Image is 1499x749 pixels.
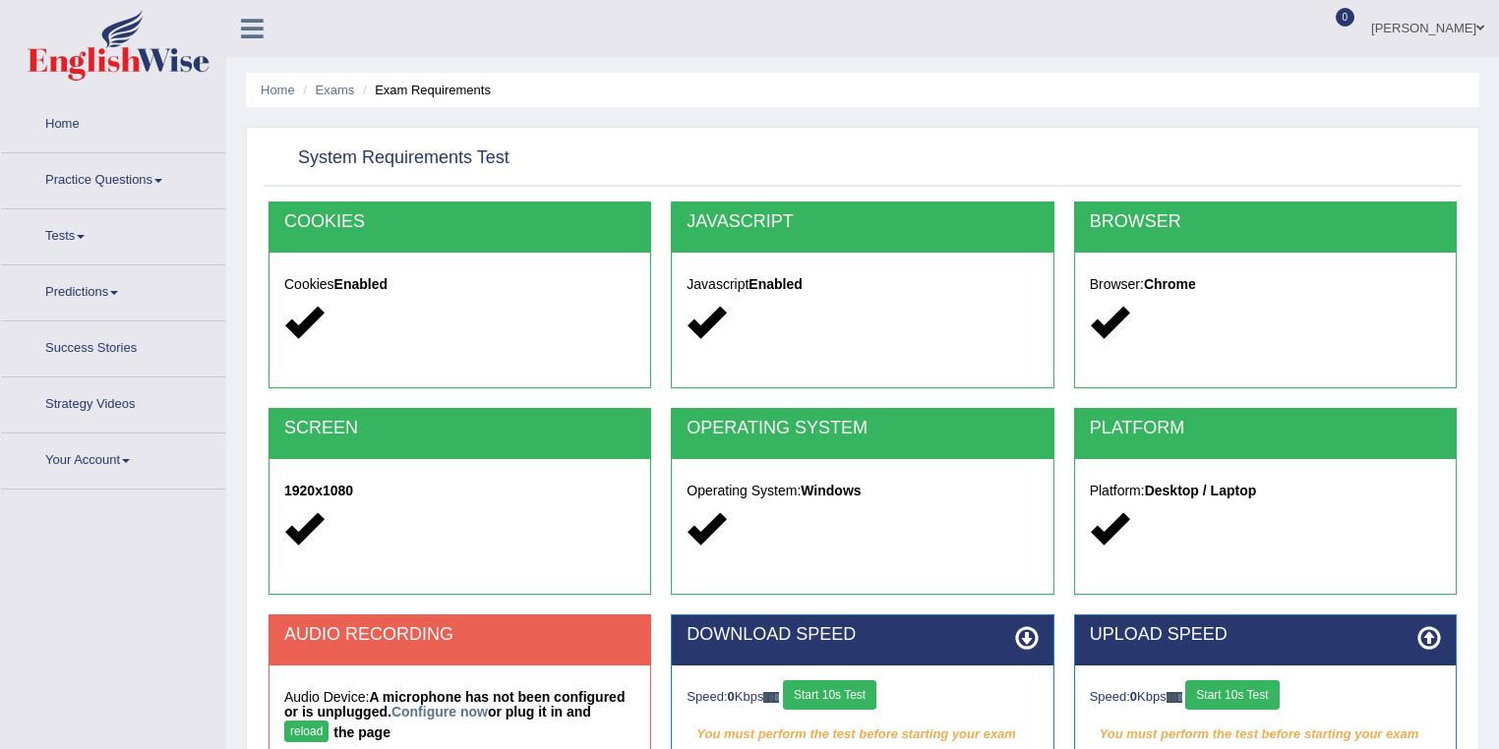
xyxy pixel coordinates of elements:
[1130,689,1137,704] strong: 0
[1144,276,1196,292] strong: Chrome
[1145,483,1257,498] strong: Desktop / Laptop
[284,625,635,645] h2: AUDIO RECORDING
[783,680,876,710] button: Start 10s Test
[1336,8,1355,27] span: 0
[1,265,225,315] a: Predictions
[1090,277,1441,292] h5: Browser:
[801,483,861,498] strong: Windows
[687,212,1038,232] h2: JAVASCRIPT
[687,277,1038,292] h5: Javascript
[284,690,635,747] h5: Audio Device:
[284,212,635,232] h2: COOKIES
[728,689,735,704] strong: 0
[1167,692,1182,703] img: ajax-loader-fb-connection.gif
[1,97,225,146] a: Home
[316,83,355,97] a: Exams
[269,144,510,173] h2: System Requirements Test
[687,680,1038,715] div: Speed: Kbps
[284,419,635,438] h2: SCREEN
[1090,720,1441,749] em: You must perform the test before starting your exam
[687,419,1038,438] h2: OPERATING SYSTEM
[687,484,1038,498] h5: Operating System:
[1,377,225,427] a: Strategy Videos
[391,704,488,720] a: Configure now
[1,321,225,371] a: Success Stories
[1,209,225,259] a: Tests
[1090,680,1441,715] div: Speed: Kbps
[1,433,225,483] a: Your Account
[284,689,625,740] strong: A microphone has not been configured or is unplugged. or plug it in and the page
[334,276,388,292] strong: Enabled
[687,720,1038,749] em: You must perform the test before starting your exam
[763,692,779,703] img: ajax-loader-fb-connection.gif
[1185,680,1279,710] button: Start 10s Test
[1090,625,1441,645] h2: UPLOAD SPEED
[749,276,802,292] strong: Enabled
[1090,484,1441,498] h5: Platform:
[284,483,353,498] strong: 1920x1080
[261,83,295,97] a: Home
[1090,212,1441,232] h2: BROWSER
[1,153,225,202] a: Practice Questions
[284,720,329,742] button: reload
[358,81,491,99] li: Exam Requirements
[687,625,1038,645] h2: DOWNLOAD SPEED
[1090,419,1441,438] h2: PLATFORM
[284,277,635,292] h5: Cookies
